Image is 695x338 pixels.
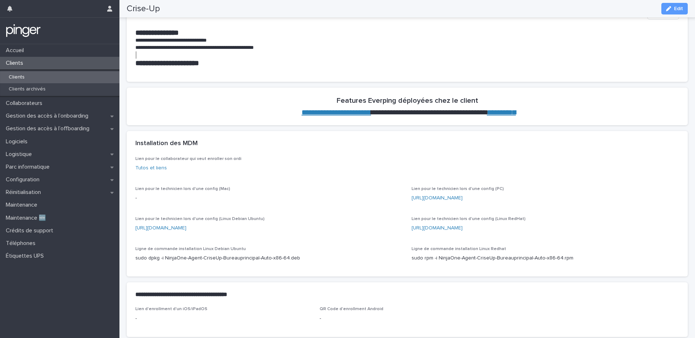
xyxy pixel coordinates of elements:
[661,3,688,14] button: Edit
[135,157,241,161] span: Lien pour le collaborateur qui veut enroller son ordi
[3,227,59,234] p: Crédits de support
[3,113,94,119] p: Gestion des accès à l’onboarding
[135,307,207,311] span: Lien d'enrollment d'un iOS/iPadOS
[3,86,51,92] p: Clients archivés
[3,189,47,196] p: Réinitialisation
[674,6,683,11] span: Edit
[135,217,265,221] span: Lien pour le technicien lors d'une config (Linux Debian Ubuntu)
[135,225,186,231] a: [URL][DOMAIN_NAME]
[135,194,403,202] p: -
[337,96,478,105] h2: Features Everping déployées chez le client
[3,240,41,247] p: Téléphones
[3,215,52,221] p: Maintenance 🆕
[135,247,246,251] span: Ligne de commande installation Linux Debian Ubuntu
[3,100,48,107] p: Collaborateurs
[135,254,403,262] p: sudo dpkg -i NinjaOne-Agent-CriseUp-Bureauprincipal-Auto-x86-64.deb
[412,225,463,231] a: [URL][DOMAIN_NAME]
[3,151,38,158] p: Logistique
[3,74,30,80] p: Clients
[3,125,95,132] p: Gestion des accès à l’offboarding
[135,140,198,148] h2: Installation des MDM
[412,187,504,191] span: Lien pour le technicien lors d'une config (PC)
[127,4,160,14] h2: Crise-Up
[6,24,41,38] img: mTgBEunGTSyRkCgitkcU
[3,47,30,54] p: Accueil
[412,217,526,221] span: Lien pour le technicien lors d'une config (Linux RedHat)
[412,195,463,200] a: [URL][DOMAIN_NAME]
[135,315,311,322] p: -
[320,307,383,311] span: QR Code d'enrollment Android
[3,60,29,67] p: Clients
[3,138,33,145] p: Logiciels
[3,253,50,259] p: Étiquettes UPS
[412,247,506,251] span: Ligne de commande installation Linux Redhat
[3,164,55,170] p: Parc informatique
[135,187,230,191] span: Lien pour le technicien lors d'une config (Mac)
[320,315,495,322] p: -
[3,176,45,183] p: Configuration
[135,165,167,170] a: Tutos et liens
[3,202,43,208] p: Maintenance
[412,254,679,262] p: sudo rpm -i NinjaOne-Agent-CriseUp-Bureauprincipal-Auto-x86-64.rpm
